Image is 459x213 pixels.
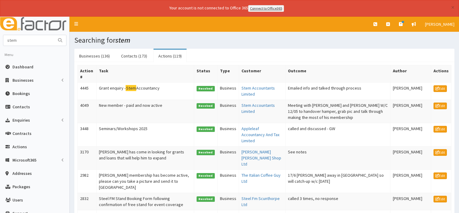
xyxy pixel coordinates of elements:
[285,193,390,210] td: called 3 times, no response
[3,35,54,46] input: Search...
[12,157,36,163] span: Microsoft365
[115,35,130,45] i: stem
[126,85,136,91] mark: Stem
[96,193,194,210] td: Steel FM Stand Booking Form following confirmation of free stand for event coverage
[12,64,33,70] span: Dashboard
[197,196,215,202] span: Resolved
[12,77,34,83] span: Businesses
[217,65,239,82] th: Type
[285,82,390,100] td: Emailed info and talked through process
[241,149,281,167] a: [PERSON_NAME] [PERSON_NAME] Shop Ltd
[241,172,281,184] a: The Italian Coffee Guy Ltd
[390,100,431,123] td: [PERSON_NAME]
[285,100,390,123] td: Meeting with [PERSON_NAME] and [PERSON_NAME] W/C 12/05 to handover hamper, grab pic and talk thro...
[239,65,285,82] th: Customer
[12,184,30,189] span: Packages
[96,100,194,123] td: New member - paid and now active
[96,169,194,193] td: [PERSON_NAME] membership has become active, please can you take a picture and send it to [GEOGRAP...
[241,103,275,114] a: Stem Accountants Limited
[390,65,431,82] th: Author
[390,193,431,210] td: [PERSON_NAME]
[12,104,30,110] span: Contacts
[434,103,447,109] a: Edit
[78,193,96,210] td: 2832
[78,100,96,123] td: 4049
[217,193,239,210] td: Business
[116,50,152,62] a: Contacts (173)
[434,149,447,156] a: Edit
[96,65,194,82] th: Task
[431,65,451,82] th: Actions
[285,169,390,193] td: 17/6 [PERSON_NAME] away in [GEOGRAPHIC_DATA] so will catch-up w/c [DATE]
[420,17,459,32] a: [PERSON_NAME]
[78,65,96,82] th: Action #
[217,82,239,100] td: Business
[217,169,239,193] td: Business
[197,150,215,155] span: Resolved
[425,21,454,27] span: [PERSON_NAME]
[194,65,217,82] th: Status
[390,123,431,146] td: [PERSON_NAME]
[285,123,390,146] td: called and discussed - GW
[96,82,194,100] td: Grant enquiry - Accountancy
[12,91,30,96] span: Bookings
[12,117,30,123] span: Enquiries
[241,126,279,143] a: Appleleaf Accountancy And Tax Limited
[434,85,447,92] a: Edit
[434,196,447,202] a: Edit
[217,123,239,146] td: Business
[241,196,280,207] a: Steel Fm Scunthorpe Ltd
[285,146,390,169] td: See notes
[78,123,96,146] td: 3448
[12,131,32,136] span: Contracts
[197,103,215,109] span: Resolved
[434,126,447,133] a: Edit
[78,82,96,100] td: 4445
[451,4,454,11] button: ×
[49,5,404,12] div: Your account is not connected to Office 365
[12,197,23,203] span: Users
[197,173,215,179] span: Resolved
[390,146,431,169] td: [PERSON_NAME]
[96,146,194,169] td: [PERSON_NAME] has come in looking for grants and loans that will help him to expand
[74,50,115,62] a: Businesses (136)
[390,169,431,193] td: [PERSON_NAME]
[74,36,454,44] h1: Searching for
[78,146,96,169] td: 3170
[12,144,27,149] span: Actions
[197,86,215,91] span: Resolved
[217,146,239,169] td: Business
[434,172,447,179] a: Edit
[197,126,215,132] span: Resolved
[96,123,194,146] td: Seminars/Workshops 2025
[248,5,284,12] a: Connect to Office365
[285,65,390,82] th: Outcome
[241,85,275,97] a: Stem Accountants Limited
[78,169,96,193] td: 2982
[154,50,187,62] a: Actions (119)
[12,171,32,176] span: Addresses
[217,100,239,123] td: Business
[390,82,431,100] td: [PERSON_NAME]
